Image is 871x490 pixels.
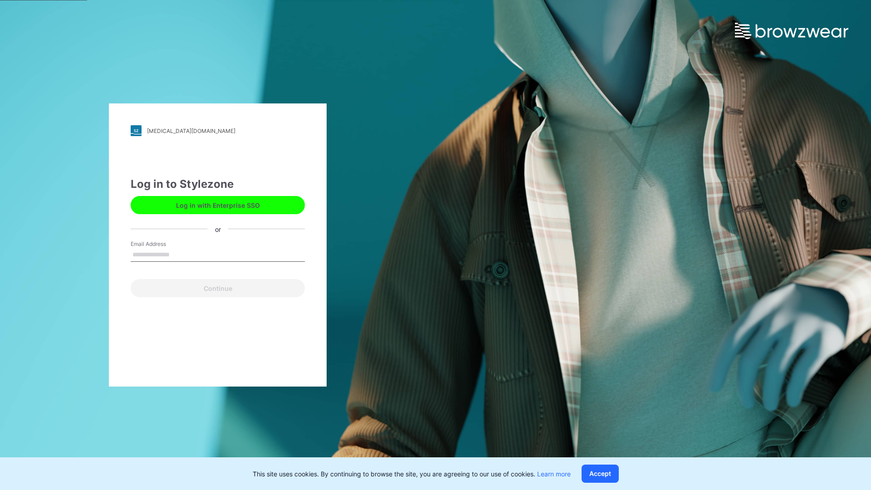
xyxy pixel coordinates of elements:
[582,465,619,483] button: Accept
[131,196,305,214] button: Log in with Enterprise SSO
[735,23,848,39] img: browzwear-logo.e42bd6dac1945053ebaf764b6aa21510.svg
[253,469,571,479] p: This site uses cookies. By continuing to browse the site, you are agreeing to our use of cookies.
[131,125,305,136] a: [MEDICAL_DATA][DOMAIN_NAME]
[537,470,571,478] a: Learn more
[131,240,194,248] label: Email Address
[208,224,228,234] div: or
[147,127,235,134] div: [MEDICAL_DATA][DOMAIN_NAME]
[131,125,142,136] img: stylezone-logo.562084cfcfab977791bfbf7441f1a819.svg
[131,176,305,192] div: Log in to Stylezone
